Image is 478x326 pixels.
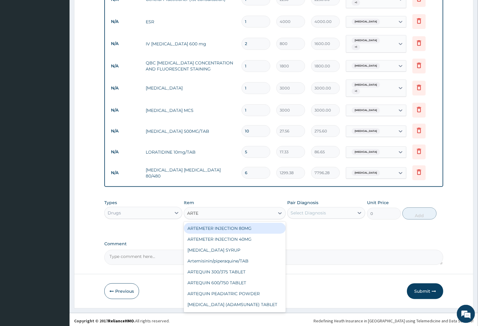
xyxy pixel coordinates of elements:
[108,105,143,116] td: N/A
[314,318,473,324] div: Redefining Heath Insurance in [GEOGRAPHIC_DATA] using Telemedicine and Data Science!
[99,3,114,18] div: Minimize live chat window
[104,283,139,299] button: Previous
[184,277,285,288] div: ARTEQUIN 600/750 TABLET
[184,245,285,256] div: [MEDICAL_DATA] SYRUP
[291,210,326,216] div: Select Diagnosis
[184,200,194,206] label: Item
[352,82,380,88] span: [MEDICAL_DATA]
[108,60,143,72] td: N/A
[184,234,285,245] div: ARTEMETER INJECTION 40MG
[104,200,117,205] label: Types
[143,57,239,75] td: QBC [MEDICAL_DATA] CONCENTRATION AND FLUORESCENT STAINING
[108,16,143,27] td: N/A
[352,149,380,155] span: [MEDICAL_DATA]
[143,16,239,28] td: ESR
[352,63,380,69] span: [MEDICAL_DATA]
[143,38,239,50] td: IV [MEDICAL_DATA] 600 mg
[184,223,285,234] div: ARTEMETER INJECTION 80MG
[35,76,83,137] span: We're online!
[184,256,285,266] div: Artemisinin/piperaquine/TAB
[352,19,380,25] span: [MEDICAL_DATA]
[104,241,443,246] label: Comment
[352,88,360,94] span: + 1
[31,34,102,42] div: Chat with us now
[108,210,121,216] div: Drugs
[352,170,380,176] span: [MEDICAL_DATA]
[352,37,380,44] span: [MEDICAL_DATA]
[108,83,143,94] td: N/A
[3,165,115,186] textarea: Type your message and hit 'Enter'
[402,207,436,220] button: Add
[287,200,318,206] label: Pair Diagnosis
[143,164,239,182] td: [MEDICAL_DATA] [MEDICAL_DATA] 80/480
[184,266,285,277] div: ARTEQUIN 300/375 TABLET
[74,318,135,324] strong: Copyright © 2017 .
[352,107,380,113] span: [MEDICAL_DATA]
[367,200,389,206] label: Unit Price
[11,30,24,45] img: d_794563401_company_1708531726252_794563401
[407,283,443,299] button: Submit
[108,167,143,178] td: N/A
[108,318,134,324] a: RelianceHMO
[143,104,239,116] td: [MEDICAL_DATA] MCS
[108,38,143,49] td: N/A
[143,125,239,137] td: [MEDICAL_DATA] 500MG/TAB
[143,82,239,94] td: [MEDICAL_DATA]
[352,128,380,134] span: [MEDICAL_DATA]
[184,310,285,321] div: [MEDICAL_DATA] SYRUP
[184,299,285,310] div: [MEDICAL_DATA] (ADAMSUNATE) TABLET
[108,146,143,158] td: N/A
[108,126,143,137] td: N/A
[184,288,285,299] div: ARTEQUIN PEADIATRIC POWDER
[352,44,360,50] span: + 1
[143,146,239,158] td: LORATIDINE 10mg/TAB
